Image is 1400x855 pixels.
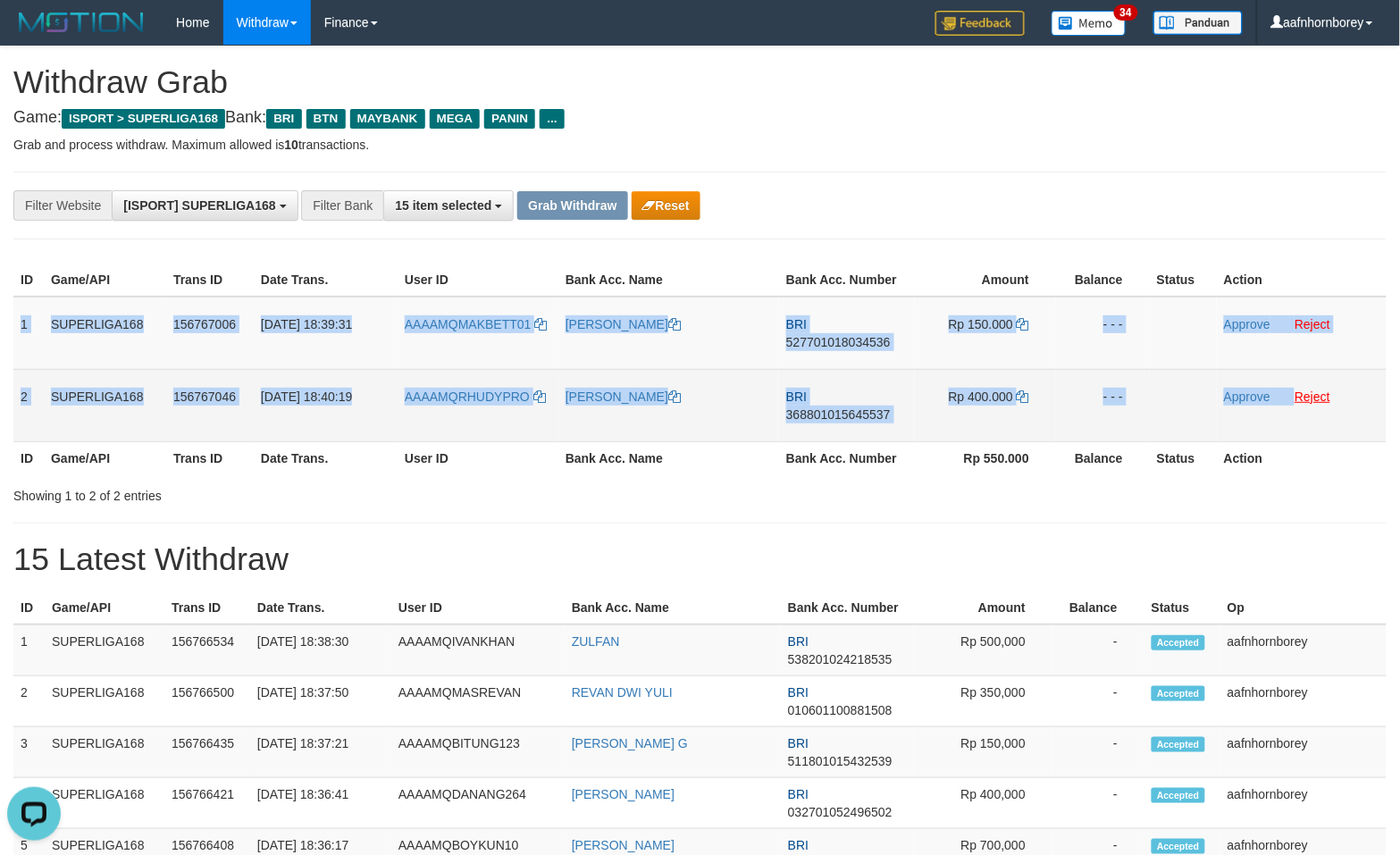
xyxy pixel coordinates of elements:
span: Accepted [1152,635,1205,650]
a: [PERSON_NAME] [572,838,675,852]
th: Amount [914,591,1052,624]
span: BRI [788,838,809,852]
h1: 15 Latest Withdraw [13,541,1387,577]
span: [DATE] 18:40:19 [261,390,352,404]
td: 156766421 [164,778,250,829]
td: aafnhornborey [1220,624,1387,676]
span: Rp 150.000 [949,317,1013,331]
td: - - - [1056,369,1150,441]
span: AAAAMQMAKBETT01 [405,317,532,331]
button: Grab Withdraw [517,191,627,220]
a: AAAAMQMAKBETT01 [405,317,547,331]
span: Copy 527701018034536 to clipboard [786,335,891,349]
td: Rp 400,000 [914,778,1052,829]
img: Button%20Memo.svg [1052,11,1127,36]
a: [PERSON_NAME] G [572,736,688,750]
td: - [1052,676,1144,727]
th: Balance [1056,441,1150,474]
span: Copy 538201024218535 to clipboard [788,652,893,666]
th: Bank Acc. Name [565,591,781,624]
td: - [1052,778,1144,829]
th: User ID [398,441,558,474]
span: BRI [788,685,809,700]
span: BTN [306,109,346,129]
a: AAAAMQRHUDYPRO [405,390,546,404]
td: [DATE] 18:37:21 [250,727,391,778]
button: 15 item selected [383,190,514,221]
a: Approve [1224,317,1270,331]
img: Feedback.jpg [935,11,1025,36]
span: Copy 032701052496502 to clipboard [788,805,893,819]
span: ISPORT > SUPERLIGA168 [62,109,225,129]
td: - - - [1056,297,1150,370]
th: Balance [1052,591,1144,624]
a: Reject [1295,317,1330,331]
h4: Game: Bank: [13,109,1387,127]
span: 156767006 [173,317,236,331]
th: Game/API [45,591,164,624]
td: 156766500 [164,676,250,727]
td: Rp 500,000 [914,624,1052,676]
th: Status [1150,441,1217,474]
a: ZULFAN [572,634,620,649]
td: 4 [13,778,45,829]
span: Accepted [1152,788,1205,803]
td: SUPERLIGA168 [45,676,164,727]
span: MAYBANK [350,109,425,129]
h1: Withdraw Grab [13,64,1387,100]
th: User ID [398,264,558,297]
a: [PERSON_NAME] [566,390,681,404]
td: [DATE] 18:38:30 [250,624,391,676]
span: 156767046 [173,390,236,404]
span: Copy 368801015645537 to clipboard [786,407,891,422]
span: PANIN [484,109,535,129]
th: Action [1217,264,1387,297]
span: [ISPORT] SUPERLIGA168 [123,198,275,213]
th: ID [13,264,44,297]
th: Game/API [44,441,166,474]
span: BRI [786,317,807,331]
td: SUPERLIGA168 [44,369,166,441]
td: SUPERLIGA168 [45,778,164,829]
span: BRI [788,634,809,649]
td: AAAAMQMASREVAN [391,676,565,727]
a: [PERSON_NAME] [572,787,675,801]
td: AAAAMQIVANKHAN [391,624,565,676]
th: Trans ID [164,591,250,624]
th: Bank Acc. Number [779,264,915,297]
td: aafnhornborey [1220,727,1387,778]
th: Action [1217,441,1387,474]
strong: 10 [284,138,298,152]
button: [ISPORT] SUPERLIGA168 [112,190,298,221]
span: ... [540,109,564,129]
th: Game/API [44,264,166,297]
span: BRI [788,787,809,801]
th: ID [13,591,45,624]
th: Amount [915,264,1056,297]
span: Accepted [1152,686,1205,701]
a: [PERSON_NAME] [566,317,681,331]
td: - [1052,624,1144,676]
th: Trans ID [166,264,254,297]
td: SUPERLIGA168 [44,297,166,370]
td: AAAAMQBITUNG123 [391,727,565,778]
img: panduan.png [1153,11,1243,35]
th: Bank Acc. Number [779,441,915,474]
a: Copy 400000 to clipboard [1017,390,1029,404]
td: 1 [13,624,45,676]
th: Status [1150,264,1217,297]
td: 156766435 [164,727,250,778]
span: Accepted [1152,839,1205,854]
span: BRI [266,109,301,129]
span: 15 item selected [395,198,491,213]
th: Date Trans. [254,264,398,297]
div: Filter Website [13,190,112,221]
a: REVAN DWI YULI [572,685,673,700]
div: Filter Bank [301,190,383,221]
td: AAAAMQDANANG264 [391,778,565,829]
th: Balance [1056,264,1150,297]
span: AAAAMQRHUDYPRO [405,390,530,404]
button: Open LiveChat chat widget [7,7,61,61]
td: 2 [13,676,45,727]
span: Copy 010601100881508 to clipboard [788,703,893,717]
